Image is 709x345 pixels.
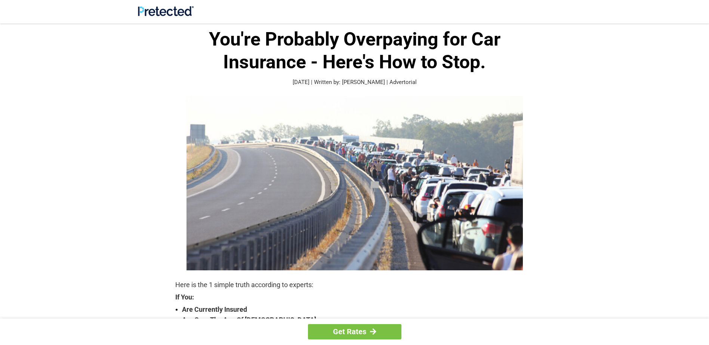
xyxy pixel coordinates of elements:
[182,315,534,325] strong: Are Over The Age Of [DEMOGRAPHIC_DATA]
[175,28,534,74] h1: You're Probably Overpaying for Car Insurance - Here's How to Stop.
[175,78,534,87] p: [DATE] | Written by: [PERSON_NAME] | Advertorial
[175,294,534,301] strong: If You:
[138,10,194,18] a: Site Logo
[175,280,534,290] p: Here is the 1 simple truth according to experts:
[308,324,401,339] a: Get Rates
[138,6,194,16] img: Site Logo
[182,304,534,315] strong: Are Currently Insured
